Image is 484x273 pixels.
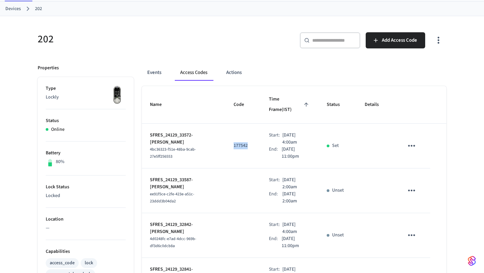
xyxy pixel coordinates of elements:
p: 177542 [234,142,253,149]
p: Unset [332,232,344,239]
p: SFRES_24129_33572-[PERSON_NAME] [150,132,217,146]
p: Battery [46,150,126,157]
a: 202 [35,5,42,12]
p: Lockly [46,94,126,101]
h5: 202 [38,32,238,46]
p: Lock Status [46,184,126,191]
p: Locked [46,192,126,199]
p: [DATE] 4:00am [282,221,310,235]
div: access_code [50,260,75,267]
p: Set [332,142,339,149]
div: ant example [142,65,446,81]
img: Lockly Vision Lock, Front [109,85,126,105]
p: Capabilities [46,248,126,255]
p: 80% [56,158,65,165]
p: Type [46,85,126,92]
div: Start: [269,132,283,146]
a: Devices [5,5,21,12]
span: Code [234,100,253,110]
button: Add Access Code [366,32,425,48]
img: SeamLogoGradient.69752ec5.svg [468,256,476,266]
span: 4bc36323-f51e-48ba-9cab-27e5ff256553 [150,147,196,159]
span: Add Access Code [382,36,417,45]
p: Online [51,126,65,133]
p: Unset [332,187,344,194]
span: ee91f5ce-c2fe-423e-a51c-23ddd3b04da2 [150,191,194,204]
p: Status [46,117,126,124]
button: Actions [221,65,247,81]
p: SFRES_24129_32842-[PERSON_NAME] [150,221,217,235]
span: 4d0248fc-e7ad-4dcc-969b-df3d6c0dcb8a [150,236,196,249]
div: lock [85,260,93,267]
div: End: [269,146,282,160]
button: Events [142,65,167,81]
p: [DATE] 2:00am [282,177,310,191]
p: [DATE] 2:00am [282,191,310,205]
button: Access Codes [175,65,213,81]
div: End: [269,191,283,205]
div: Start: [269,177,283,191]
div: End: [269,235,282,249]
span: Details [365,100,388,110]
p: [DATE] 4:00am [282,132,310,146]
p: Properties [38,65,59,72]
p: SFRES_24129_33587-[PERSON_NAME] [150,177,217,191]
p: [DATE] 11:00pm [282,235,311,249]
span: Status [327,100,349,110]
p: — [46,225,126,232]
p: Location [46,216,126,223]
p: [DATE] 11:00pm [282,146,311,160]
div: Start: [269,221,283,235]
span: Name [150,100,170,110]
span: Time Frame(IST) [269,94,311,115]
